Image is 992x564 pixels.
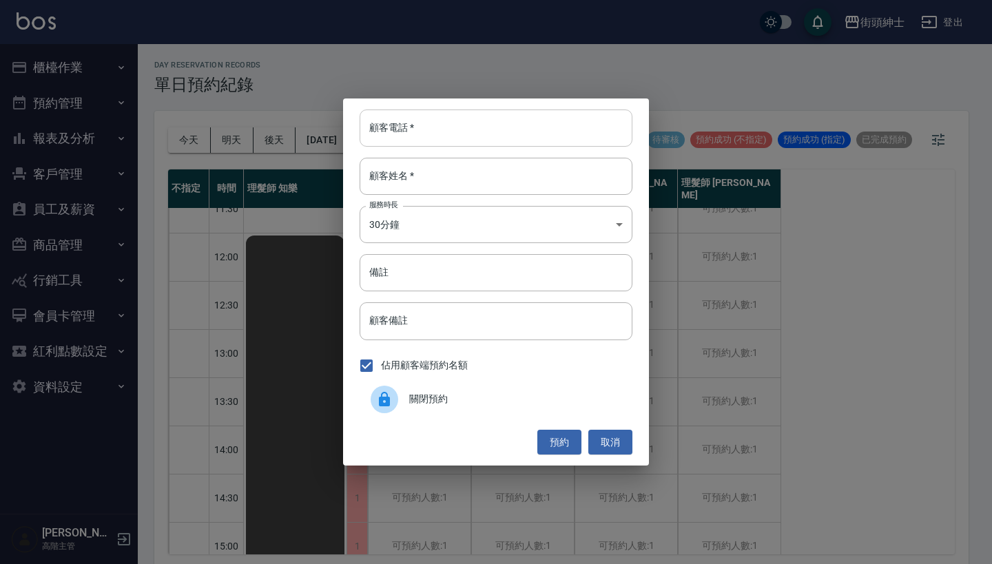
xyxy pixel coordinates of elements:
label: 服務時長 [369,200,398,210]
button: 取消 [588,430,632,455]
span: 佔用顧客端預約名額 [381,358,468,373]
div: 30分鐘 [360,206,632,243]
button: 預約 [537,430,581,455]
span: 關閉預約 [409,392,621,406]
div: 關閉預約 [360,380,632,419]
